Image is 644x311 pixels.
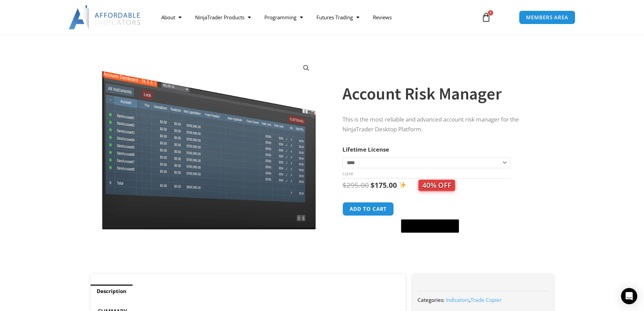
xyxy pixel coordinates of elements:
[342,237,540,243] iframe: PayPal Message 1
[419,180,455,191] span: 40% OFF
[471,296,502,303] a: Trade Copier
[310,9,366,25] a: Futures Trading
[342,82,540,106] h1: Account Risk Manager
[371,180,375,190] span: $
[342,180,369,190] bdi: 295.00
[471,7,501,27] a: 1
[401,219,459,233] button: Buy with GPay
[258,9,310,25] a: Programming
[519,10,575,24] a: MEMBERS AREA
[188,9,258,25] a: NinjaTrader Products
[526,15,568,20] span: MEMBERS AREA
[399,181,406,188] img: ✨
[154,9,474,25] nav: Menu
[154,9,188,25] a: About
[69,5,141,29] img: LogoAI | Affordable Indicators – NinjaTrader
[446,296,469,303] a: Indicators
[400,201,460,217] iframe: Secure express checkout frame
[342,172,353,176] a: Clear options
[418,296,445,303] span: Categories:
[371,180,397,190] bdi: 175.00
[342,115,540,134] p: This is the most reliable and advanced account risk manager for the NinjaTrader Desktop Platform.
[342,180,347,190] span: $
[342,146,389,153] label: Lifetime License
[91,285,133,298] a: Description
[621,288,637,304] div: Open Intercom Messenger
[300,62,312,74] a: View full-screen image gallery
[488,10,493,16] span: 1
[342,202,394,216] button: Add to cart
[366,9,399,25] a: Reviews
[446,296,502,303] span: ,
